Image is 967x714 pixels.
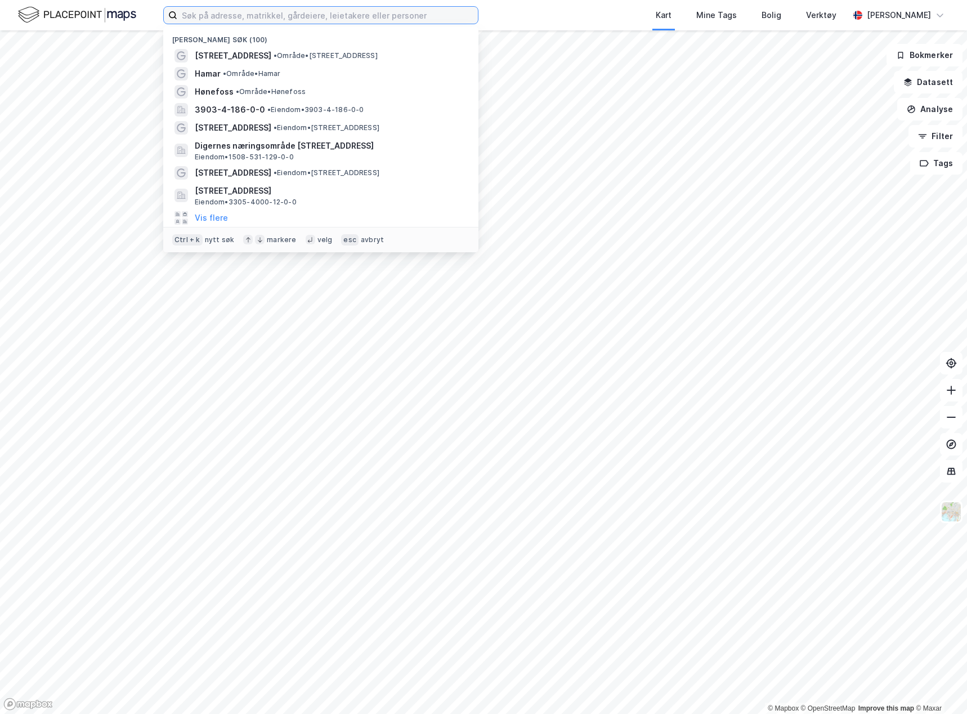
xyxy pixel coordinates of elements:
span: • [274,51,277,60]
iframe: Chat Widget [911,660,967,714]
span: Digernes næringsområde [STREET_ADDRESS] [195,139,465,153]
span: • [274,168,277,177]
span: • [236,87,239,96]
div: velg [317,235,333,244]
input: Søk på adresse, matrikkel, gårdeiere, leietakere eller personer [177,7,478,24]
div: Mine Tags [696,8,737,22]
button: Vis flere [195,211,228,225]
span: • [223,69,226,78]
span: 3903-4-186-0-0 [195,103,265,117]
span: Område • [STREET_ADDRESS] [274,51,378,60]
span: Hamar [195,67,221,81]
span: Eiendom • 3903-4-186-0-0 [267,105,364,114]
img: logo.f888ab2527a4732fd821a326f86c7f29.svg [18,5,136,25]
span: Område • Hamar [223,69,281,78]
span: [STREET_ADDRESS] [195,121,271,135]
span: Eiendom • [STREET_ADDRESS] [274,123,379,132]
div: Ctrl + k [172,234,203,246]
div: esc [341,234,359,246]
span: [STREET_ADDRESS] [195,184,465,198]
div: nytt søk [205,235,235,244]
span: Område • Hønefoss [236,87,306,96]
div: [PERSON_NAME] [867,8,931,22]
div: avbryt [361,235,384,244]
span: Eiendom • 3305-4000-12-0-0 [195,198,297,207]
span: [STREET_ADDRESS] [195,166,271,180]
span: • [267,105,271,114]
span: • [274,123,277,132]
span: Eiendom • [STREET_ADDRESS] [274,168,379,177]
span: Hønefoss [195,85,234,99]
div: Bolig [762,8,781,22]
div: Verktøy [806,8,836,22]
div: markere [267,235,296,244]
div: [PERSON_NAME] søk (100) [163,26,478,47]
div: Kart [656,8,671,22]
span: Eiendom • 1508-531-129-0-0 [195,153,294,162]
span: [STREET_ADDRESS] [195,49,271,63]
div: Kontrollprogram for chat [911,660,967,714]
